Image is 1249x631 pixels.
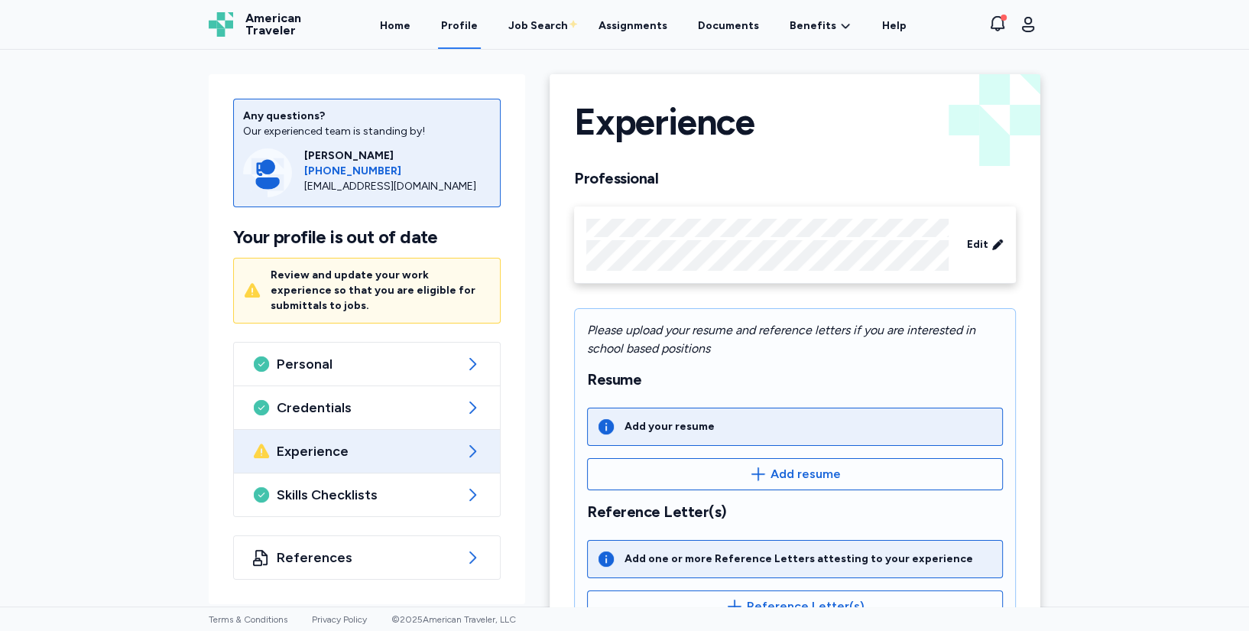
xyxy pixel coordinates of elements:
[209,12,233,37] img: Logo
[438,2,481,49] a: Profile
[233,226,501,249] h1: Your profile is out of date
[304,148,491,164] div: [PERSON_NAME]
[209,614,287,625] a: Terms & Conditions
[587,370,1003,389] h2: Resume
[624,419,715,434] div: Add your resume
[243,109,491,124] div: Any questions?
[243,148,292,197] img: Consultant
[790,18,852,34] a: Benefits
[574,169,1016,188] h2: Professional
[277,398,457,417] span: Credentials
[574,99,754,145] h1: Experience
[790,18,836,34] span: Benefits
[304,179,491,194] div: [EMAIL_ADDRESS][DOMAIN_NAME]
[277,355,457,373] span: Personal
[967,237,988,252] span: Edit
[391,614,516,625] span: © 2025 American Traveler, LLC
[770,465,841,483] span: Add resume
[587,321,1003,358] div: Please upload your resume and reference letters if you are interested in school based positions
[587,503,1003,522] h2: Reference Letter(s)
[587,458,1003,490] button: Add resume
[312,614,367,625] a: Privacy Policy
[574,207,1016,284] div: Edit
[243,124,491,139] div: Our experienced team is standing by!
[508,18,568,34] div: Job Search
[304,164,491,179] a: [PHONE_NUMBER]
[277,442,457,460] span: Experience
[277,548,457,567] span: References
[624,551,973,567] div: Add one or more Reference Letters attesting to your experience
[277,486,457,504] span: Skills Checklists
[245,12,301,37] span: American Traveler
[747,597,865,616] span: Reference Letter(s)
[587,590,1003,623] button: Reference Letter(s)
[271,268,491,314] div: Review and update your work experience so that you are eligible for submittals to jobs.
